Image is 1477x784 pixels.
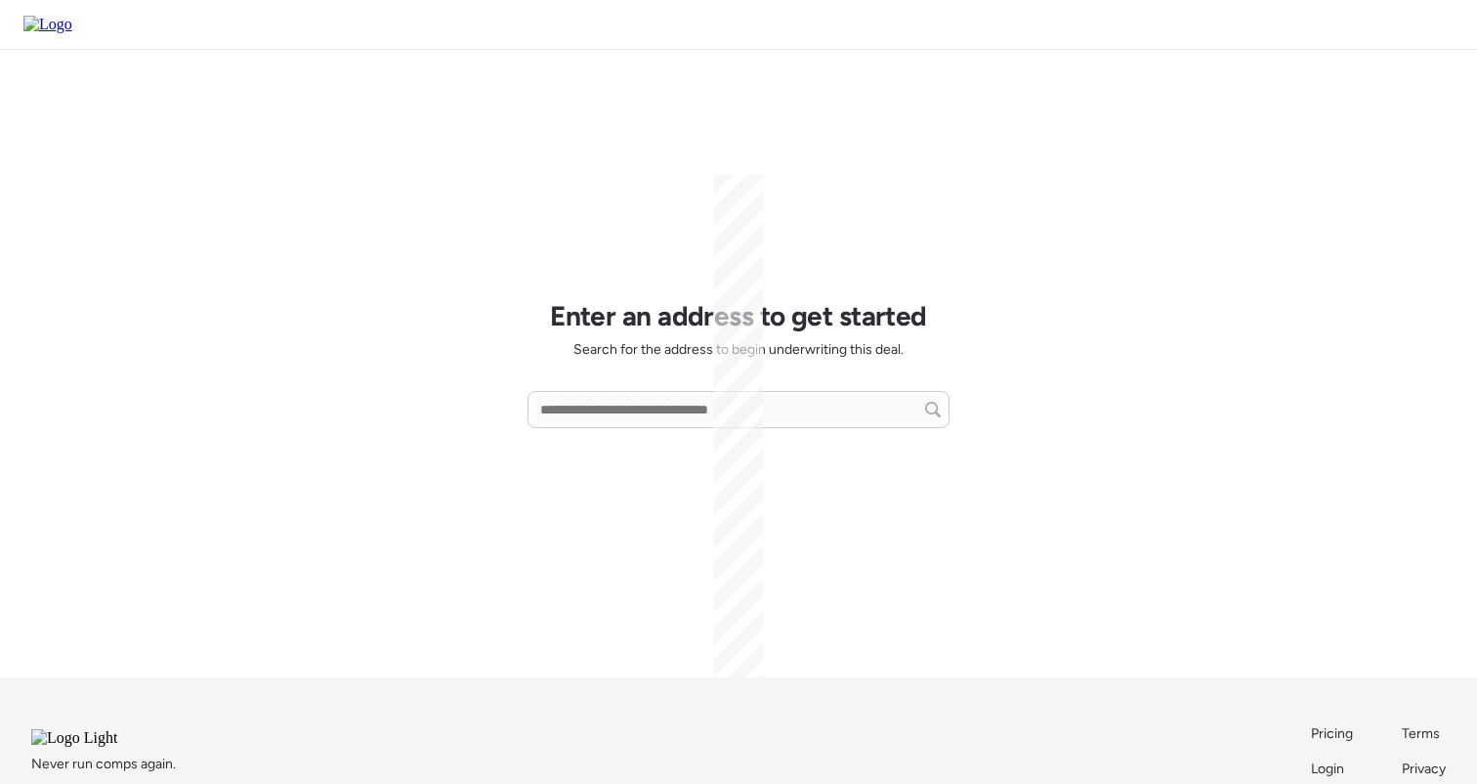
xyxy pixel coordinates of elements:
h1: Enter an address to get started [550,299,927,332]
span: Never run comps again. [31,755,176,774]
span: Search for the address to begin underwriting this deal. [573,340,904,360]
span: Privacy [1402,761,1446,777]
a: Terms [1402,724,1446,744]
img: Logo [23,16,72,33]
img: Logo Light [31,729,170,747]
a: Login [1311,760,1355,779]
span: Terms [1402,725,1440,742]
a: Pricing [1311,724,1355,744]
a: Privacy [1402,760,1446,779]
span: Pricing [1311,725,1353,742]
span: Login [1311,761,1344,777]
